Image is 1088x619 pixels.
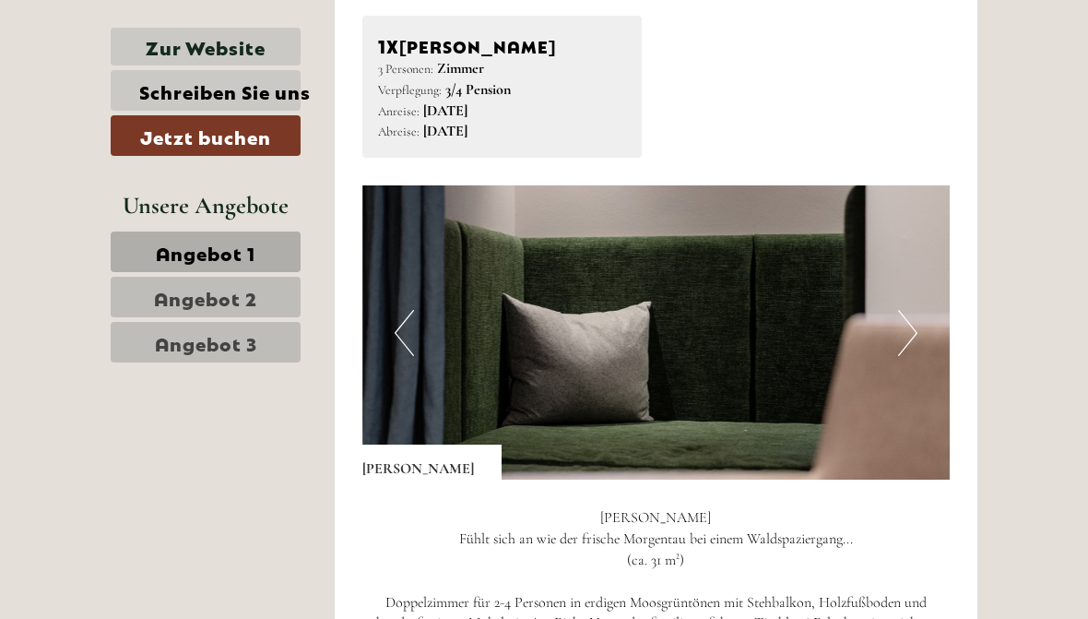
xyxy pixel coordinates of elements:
a: Schreiben Sie uns [111,70,301,111]
a: Jetzt buchen [111,115,301,156]
b: Zimmer [437,59,484,77]
div: [PERSON_NAME] [362,445,502,480]
b: 3/4 Pension [445,80,511,99]
small: Verpflegung: [378,82,442,98]
a: Zur Website [111,28,301,65]
span: Angebot 1 [156,239,255,265]
b: 1x [378,31,399,57]
b: [DATE] [423,101,467,120]
small: 13:37 [28,89,262,102]
small: Anreise: [378,103,420,119]
b: [DATE] [423,122,467,140]
img: image [362,185,951,480]
div: [PERSON_NAME] [378,31,627,58]
div: Guten Tag, wie können wir Ihnen helfen? [14,50,271,106]
span: Angebot 3 [155,329,257,355]
div: [GEOGRAPHIC_DATA] [28,54,262,68]
small: 3 Personen: [378,61,433,77]
div: [DATE] [261,14,327,45]
button: Previous [395,310,414,356]
button: Senden [459,478,588,518]
div: Unsere Angebote [111,188,301,222]
button: Next [898,310,917,356]
small: Abreise: [378,124,420,139]
span: Angebot 2 [154,284,257,310]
